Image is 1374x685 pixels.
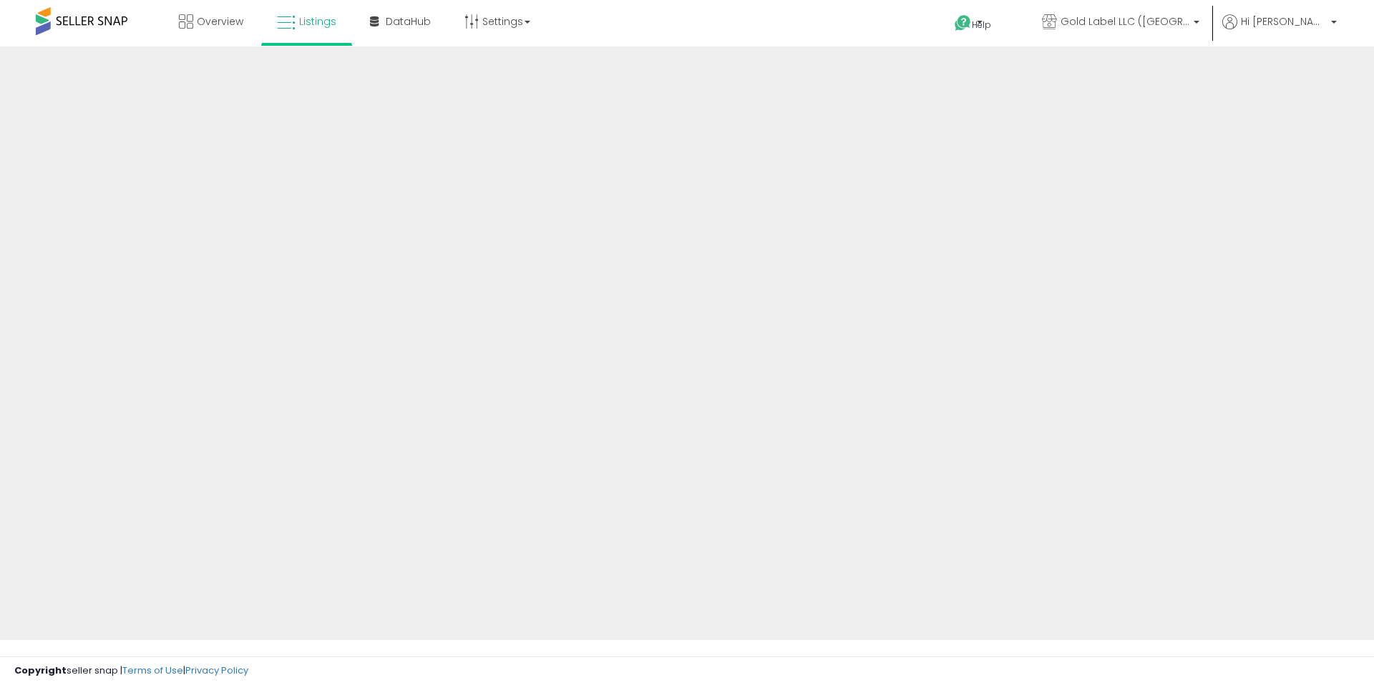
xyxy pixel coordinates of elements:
span: DataHub [386,14,431,29]
i: Get Help [954,14,972,32]
span: Hi [PERSON_NAME] [1241,14,1327,29]
span: Overview [197,14,243,29]
span: Gold Label LLC ([GEOGRAPHIC_DATA]) [1061,14,1189,29]
span: Help [972,19,991,31]
span: Listings [299,14,336,29]
a: Help [943,4,1019,46]
a: Hi [PERSON_NAME] [1222,14,1337,46]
